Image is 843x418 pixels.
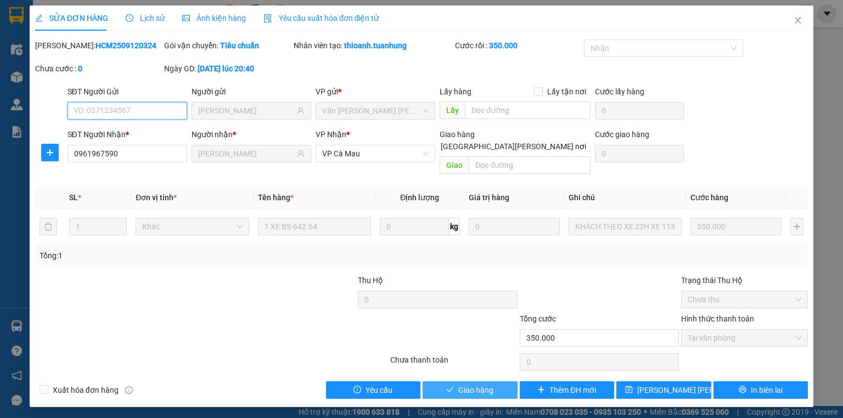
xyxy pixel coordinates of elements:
input: 0 [469,218,560,235]
div: Nhân viên tạo: [294,39,453,52]
b: thioanh.tuanhung [344,41,407,50]
span: kg [449,218,460,235]
span: Xuất hóa đơn hàng [48,384,123,396]
button: plus [41,144,59,161]
label: Hình thức thanh toán [681,314,754,323]
span: Tổng cước [520,314,556,323]
button: checkGiao hàng [423,381,518,399]
input: VD: Bàn, Ghế [258,218,371,235]
button: save[PERSON_NAME] [PERSON_NAME] [616,381,711,399]
span: Cước hàng [690,193,728,202]
input: Tên người gửi [198,105,295,117]
span: save [625,386,633,394]
span: Giao [440,156,469,174]
span: Ảnh kiện hàng [182,14,246,22]
span: Lấy tận nơi [543,86,591,98]
label: Cước lấy hàng [595,87,644,96]
div: Chưa thanh toán [389,354,518,373]
span: Thêm ĐH mới [549,384,596,396]
label: Cước giao hàng [595,130,649,139]
div: Ngày GD: [164,63,291,75]
span: printer [739,386,746,394]
b: 350.000 [489,41,518,50]
span: Tại văn phòng [688,330,801,346]
span: Yêu cầu xuất hóa đơn điện tử [263,14,379,22]
span: [PERSON_NAME] [PERSON_NAME] [637,384,756,396]
img: icon [263,14,272,23]
span: plus [537,386,545,394]
input: Dọc đường [465,101,591,119]
span: Lấy [440,101,465,119]
span: SỬA ĐƠN HÀNG [35,14,108,22]
b: Tiêu chuẩn [220,41,259,50]
span: plus [42,148,58,157]
div: SĐT Người Gửi [68,86,187,98]
th: Ghi chú [564,187,686,208]
span: user [297,107,305,115]
div: Chưa cước : [35,63,162,75]
span: Chưa thu [688,291,801,308]
input: Cước lấy hàng [595,102,684,120]
span: Giá trị hàng [469,193,509,202]
span: Tên hàng [258,193,294,202]
span: clock-circle [126,14,133,22]
div: Người gửi [192,86,311,98]
button: plusThêm ĐH mới [520,381,615,399]
b: [DATE] lúc 20:40 [198,64,254,73]
span: Lấy hàng [440,87,471,96]
input: Cước giao hàng [595,145,684,162]
span: close [794,16,802,25]
button: plus [790,218,803,235]
span: [GEOGRAPHIC_DATA][PERSON_NAME] nơi [436,140,591,152]
span: Thu Hộ [358,276,383,285]
span: VP Cà Mau [322,145,429,162]
span: VP Nhận [316,130,346,139]
span: Định lượng [400,193,439,202]
span: picture [182,14,190,22]
button: delete [40,218,57,235]
div: [PERSON_NAME]: [35,39,162,52]
input: Dọc đường [469,156,591,174]
span: Giao hàng [458,384,493,396]
div: Cước rồi : [455,39,582,52]
div: Tổng: 1 [40,250,326,262]
span: Đơn vị tính [136,193,177,202]
div: SĐT Người Nhận [68,128,187,140]
button: Close [783,5,813,36]
span: Khác [142,218,242,235]
input: Tên người nhận [198,148,295,160]
span: info-circle [125,386,133,394]
span: edit [35,14,43,22]
input: Ghi Chú [569,218,682,235]
b: 0 [78,64,82,73]
span: check [446,386,454,394]
b: HCM2509120324 [95,41,156,50]
span: Yêu cầu [366,384,392,396]
span: Giao hàng [440,130,475,139]
span: exclamation-circle [353,386,361,394]
div: Trạng thái Thu Hộ [681,274,808,286]
span: In biên lai [751,384,783,396]
span: user [297,150,305,157]
div: VP gửi [316,86,435,98]
span: Văn phòng Hồ Chí Minh [322,103,429,119]
button: exclamation-circleYêu cầu [326,381,421,399]
div: Người nhận [192,128,311,140]
span: Lịch sử [126,14,165,22]
button: printerIn biên lai [713,381,808,399]
span: SL [69,193,78,202]
input: 0 [690,218,782,235]
div: Gói vận chuyển: [164,39,291,52]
